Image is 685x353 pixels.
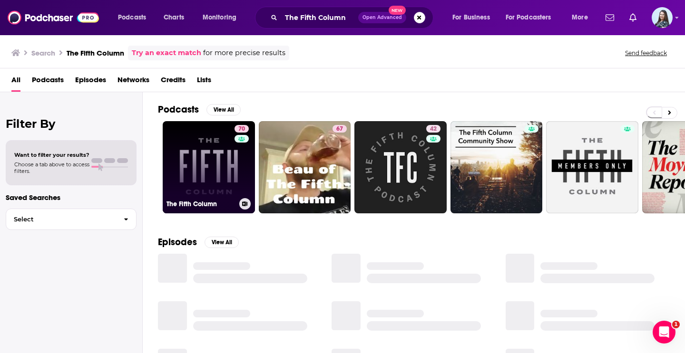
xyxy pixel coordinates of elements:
[75,72,106,92] a: Episodes
[14,161,89,174] span: Choose a tab above to access filters.
[161,72,186,92] a: Credits
[358,12,406,23] button: Open AdvancedNew
[362,15,402,20] span: Open Advanced
[206,104,241,115] button: View All
[506,11,551,24] span: For Podcasters
[8,9,99,27] img: Podchaser - Follow, Share and Rate Podcasts
[67,48,124,57] h3: The Fifth Column
[6,209,137,230] button: Select
[157,10,190,25] a: Charts
[117,72,149,92] a: Networks
[118,11,146,24] span: Podcasts
[652,7,673,28] img: User Profile
[197,72,211,92] a: Lists
[626,10,640,26] a: Show notifications dropdown
[196,10,249,25] button: open menu
[672,321,680,328] span: 1
[6,117,137,131] h2: Filter By
[203,48,285,58] span: for more precise results
[14,152,89,158] span: Want to filter your results?
[164,11,184,24] span: Charts
[622,49,670,57] button: Send feedback
[336,124,343,134] span: 67
[163,121,255,213] a: 70The Fifth Column
[602,10,618,26] a: Show notifications dropdown
[354,121,447,213] a: 42
[6,193,137,202] p: Saved Searches
[389,6,406,15] span: New
[31,48,55,57] h3: Search
[11,72,20,92] a: All
[264,7,442,29] div: Search podcasts, credits, & more...
[158,104,241,115] a: PodcastsView All
[426,125,440,133] a: 42
[499,10,565,25] button: open menu
[158,236,197,248] h2: Episodes
[111,10,158,25] button: open menu
[333,125,347,133] a: 67
[565,10,600,25] button: open menu
[259,121,351,213] a: 67
[132,48,201,58] a: Try an exact match
[166,200,235,208] h3: The Fifth Column
[203,11,236,24] span: Monitoring
[158,236,239,248] a: EpisodesView All
[652,7,673,28] span: Logged in as brookefortierpr
[6,216,116,222] span: Select
[446,10,502,25] button: open menu
[653,321,675,343] iframe: Intercom live chat
[430,124,437,134] span: 42
[238,124,245,134] span: 70
[205,237,239,248] button: View All
[452,11,490,24] span: For Business
[281,10,358,25] input: Search podcasts, credits, & more...
[572,11,588,24] span: More
[158,104,199,115] h2: Podcasts
[235,125,249,133] a: 70
[32,72,64,92] a: Podcasts
[652,7,673,28] button: Show profile menu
